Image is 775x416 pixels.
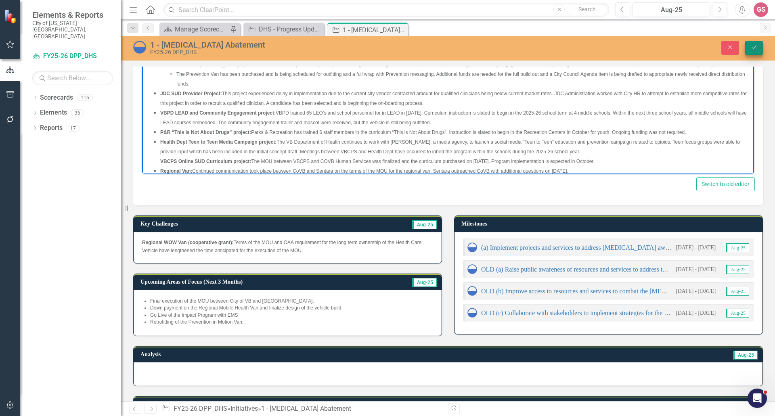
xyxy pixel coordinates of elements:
a: FY25-26 DPP_DHS [174,405,227,412]
a: Manage Scorecards [161,24,228,34]
img: ClearPoint Strategy [4,9,18,23]
h3: Milestones [461,221,758,227]
span: Terms of the MOU and OAA requirement for the long term ownership of the Health Care Vehicle have ... [142,240,421,253]
span: Aug-25 [412,220,437,229]
a: Elements [40,108,67,117]
small: [DATE] - [DATE] [676,244,716,251]
button: Aug-25 [633,2,710,17]
input: Search ClearPoint... [163,3,609,17]
span: Retrofitting of the Prevention in Motion Van. [150,319,243,325]
span: Aug-25 [726,309,749,318]
a: Scorecards [40,93,73,102]
img: In Progress [467,242,477,252]
div: 1 - [MEDICAL_DATA] Abatement [150,40,486,49]
div: 1 - [MEDICAL_DATA] Abatement [343,25,406,35]
div: » » [162,404,442,414]
span: Aug-25 [412,278,437,287]
span: Go Live of the Impact Program with EMS [150,312,238,318]
small: [DATE] - [DATE] [676,287,716,295]
div: 36 [71,109,84,116]
img: In Progress [133,41,146,54]
div: 116 [77,94,93,101]
button: Switch to old editor [696,177,755,191]
a: FY25-26 DPP_DHS [32,52,113,61]
a: DHS - Progress Update Report [245,24,322,34]
strong: Regional WOW Van (cooperative grant): [142,240,234,245]
span: Search [578,6,596,13]
small: [DATE] - [DATE] [676,309,716,317]
div: DHS - Progress Update Report [259,24,322,34]
a: Initiatives [230,405,258,412]
iframe: Rich Text Area [142,33,754,174]
div: 17 [67,125,80,132]
span: Aug-25 [733,351,758,360]
img: In Progress [467,308,477,318]
span: Elements & Reports [32,10,113,20]
span: Aug-25 [726,243,749,252]
a: OLD (b) Improve access to resources and services to combat the [MEDICAL_DATA] Epidemic [481,288,729,295]
small: City of [US_STATE][GEOGRAPHIC_DATA], [GEOGRAPHIC_DATA] [32,20,113,40]
span: Aug-25 [726,265,749,274]
small: [DATE] - [DATE] [676,265,716,273]
iframe: Intercom live chat [748,389,767,408]
a: OLD (a) Raise public awareness of resources and services to address the [MEDICAL_DATA] Epidemic [481,266,750,273]
span: Final execution of the MOU between City of VB and [GEOGRAPHIC_DATA]. [150,298,314,304]
button: GS [754,2,768,17]
span: Down payment on the Regional Mobile Health Van and finalize design of the vehicle build. [150,305,343,311]
div: 1 - [MEDICAL_DATA] Abatement [261,405,351,412]
button: Search [567,4,607,15]
span: Aug-25 [726,287,749,296]
div: Aug-25 [635,5,707,15]
a: (a) Implement projects and services to address [MEDICAL_DATA] awareness [481,244,684,251]
h3: Analysis [140,351,416,357]
h3: Key Challenges [140,221,318,227]
div: Manage Scorecards [175,24,228,34]
input: Search Below... [32,71,113,85]
img: In Progress [467,286,477,296]
img: In Progress [467,264,477,274]
h3: Upcoming Areas of Focus (Next 3 Months) [140,279,378,285]
div: FY25-26 DPP_DHS [150,49,486,55]
a: Reports [40,123,63,133]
